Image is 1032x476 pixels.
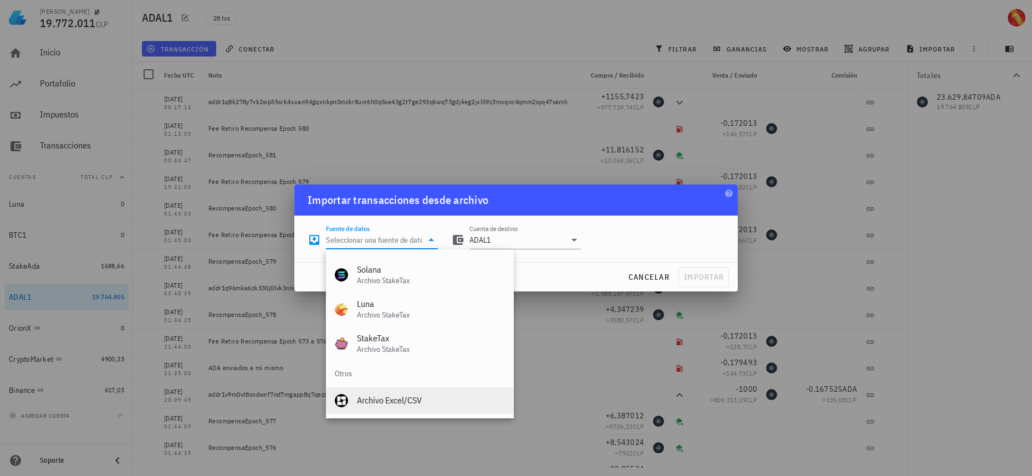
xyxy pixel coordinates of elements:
[308,191,488,209] div: Importar transacciones desde archivo
[357,276,504,285] div: Archivo StakeTax
[357,299,504,309] div: Luna
[357,264,504,275] div: Solana
[628,272,670,282] span: cancelar
[357,345,504,354] div: Archivo StakeTax
[326,224,370,233] label: Fuente de datos
[624,267,674,287] button: cancelar
[357,310,504,320] div: Archivo StakeTax
[469,224,518,233] label: Cuenta de destino
[357,395,504,406] div: Archivo Excel/CSV
[357,333,504,344] div: StakeTax
[326,231,422,249] input: Seleccionar una fuente de datos
[326,361,513,387] div: Otros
